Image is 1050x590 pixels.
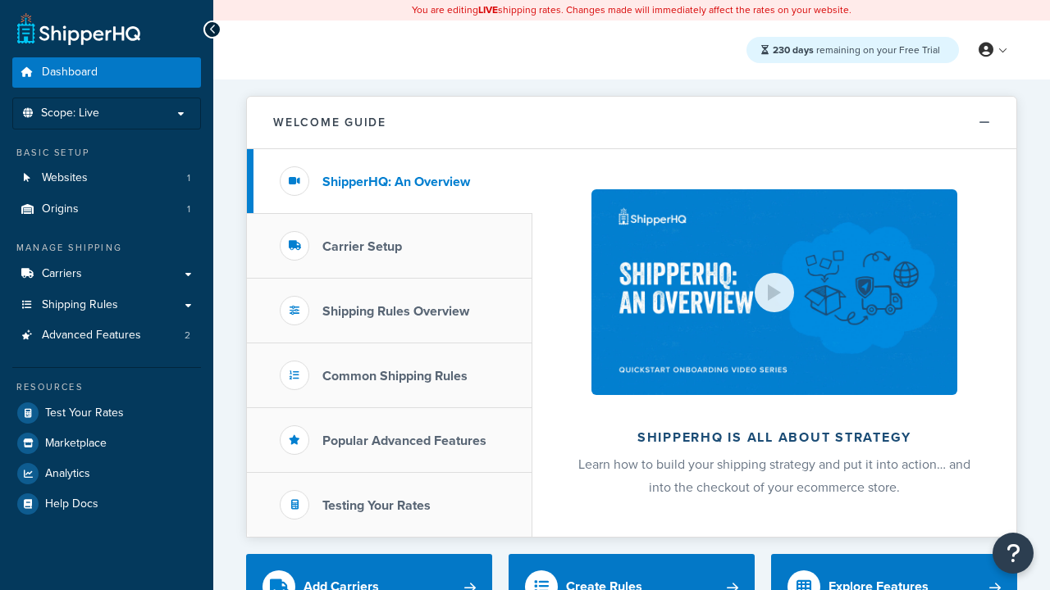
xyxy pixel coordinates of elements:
[42,298,118,312] span: Shipping Rules
[42,267,82,281] span: Carriers
[12,429,201,458] a: Marketplace
[773,43,940,57] span: remaining on your Free Trial
[12,320,201,351] li: Advanced Features
[12,320,201,351] a: Advanced Features2
[12,459,201,488] a: Analytics
[273,116,386,129] h2: Welcome Guide
[42,329,141,343] span: Advanced Features
[478,2,498,17] b: LIVE
[45,406,124,420] span: Test Your Rates
[12,57,201,88] a: Dashboard
[45,437,107,451] span: Marketplace
[42,171,88,185] span: Websites
[12,290,201,320] a: Shipping Rules
[12,489,201,519] a: Help Docs
[591,189,957,395] img: ShipperHQ is all about strategy
[12,398,201,428] a: Test Your Rates
[322,433,486,448] h3: Popular Advanced Features
[322,239,402,254] h3: Carrier Setup
[185,329,190,343] span: 2
[322,304,469,319] h3: Shipping Rules Overview
[322,175,470,189] h3: ShipperHQ: An Overview
[12,380,201,394] div: Resources
[42,202,79,216] span: Origins
[576,430,973,445] h2: ShipperHQ is all about strategy
[12,163,201,193] a: Websites1
[12,241,201,255] div: Manage Shipping
[12,163,201,193] li: Websites
[12,194,201,225] li: Origins
[12,146,201,160] div: Basic Setup
[993,533,1034,574] button: Open Resource Center
[45,497,98,511] span: Help Docs
[773,43,814,57] strong: 230 days
[187,171,190,185] span: 1
[12,259,201,289] a: Carriers
[45,467,90,481] span: Analytics
[322,369,468,383] h3: Common Shipping Rules
[42,66,98,79] span: Dashboard
[578,455,970,497] span: Learn how to build your shipping strategy and put it into action… and into the checkout of your e...
[247,97,1016,149] button: Welcome Guide
[12,194,201,225] a: Origins1
[322,498,431,513] h3: Testing Your Rates
[187,202,190,216] span: 1
[41,107,99,120] span: Scope: Live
